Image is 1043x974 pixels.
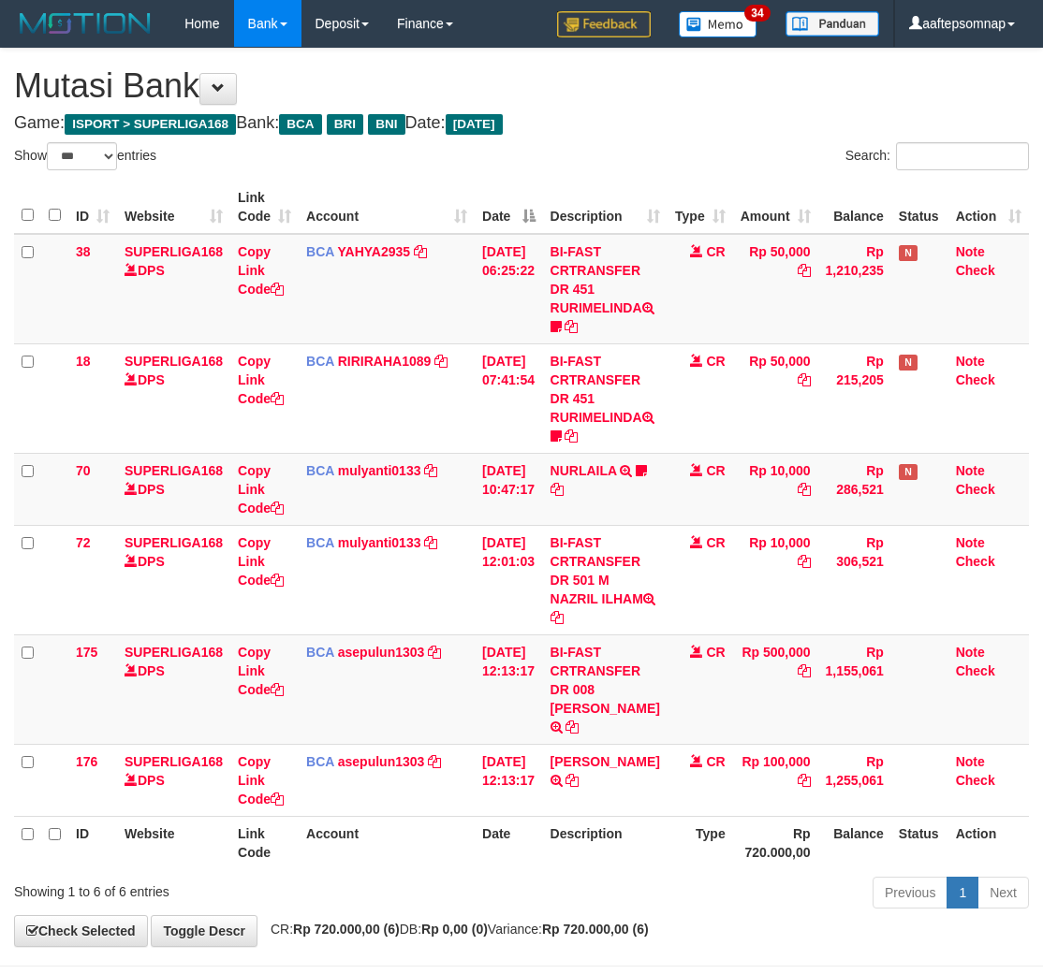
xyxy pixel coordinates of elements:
[125,754,223,769] a: SUPERLIGA168
[818,634,891,744] td: Rp 1,155,061
[542,922,649,937] strong: Rp 720.000,00 (6)
[706,354,725,369] span: CR
[76,535,91,550] span: 72
[125,244,223,259] a: SUPERLIGA168
[733,234,818,344] td: Rp 50,000
[306,535,334,550] span: BCA
[475,525,543,634] td: [DATE] 12:01:03
[733,744,818,816] td: Rp 100,000
[733,343,818,453] td: Rp 50,000
[475,744,543,816] td: [DATE] 12:13:17
[475,181,543,234] th: Date: activate to sort column descending
[117,744,230,816] td: DPS
[424,535,437,550] a: Copy mulyanti0133 to clipboard
[117,816,230,869] th: Website
[47,142,117,170] select: Showentries
[818,453,891,525] td: Rp 286,521
[798,663,811,678] a: Copy Rp 500,000 to clipboard
[414,244,427,259] a: Copy YAHYA2935 to clipboard
[977,877,1029,909] a: Next
[14,67,1029,105] h1: Mutasi Bank
[551,610,564,625] a: Copy BI-FAST CRTRANSFER DR 501 M NAZRIL ILHAM to clipboard
[956,482,995,497] a: Check
[76,354,91,369] span: 18
[947,877,978,909] a: 1
[744,5,770,22] span: 34
[891,816,948,869] th: Status
[338,463,421,478] a: mulyanti0133
[299,181,475,234] th: Account: activate to sort column ascending
[76,645,97,660] span: 175
[818,181,891,234] th: Balance
[706,645,725,660] span: CR
[261,922,649,937] span: CR: DB: Variance:
[899,245,918,261] span: Has Note
[956,754,985,769] a: Note
[65,114,236,135] span: ISPORT > SUPERLIGA168
[899,355,918,371] span: Has Note
[566,720,579,734] a: Copy BI-FAST CRTRANSFER DR 008 DANIEL MARPAUNG to clipboard
[566,773,579,788] a: Copy SADDAM HUSEN to clipboard
[475,234,543,344] td: [DATE] 06:25:22
[306,244,334,259] span: BCA
[899,464,918,480] span: Has Note
[117,453,230,525] td: DPS
[956,554,995,569] a: Check
[14,142,156,170] label: Show entries
[543,181,668,234] th: Description: activate to sort column ascending
[733,525,818,634] td: Rp 10,000
[368,114,404,135] span: BNI
[873,877,948,909] a: Previous
[475,343,543,453] td: [DATE] 07:41:54
[551,463,617,478] a: NURLAILA
[117,234,230,344] td: DPS
[338,244,411,259] a: YAHYA2935
[76,463,91,478] span: 70
[238,354,284,406] a: Copy Link Code
[76,754,97,769] span: 176
[338,645,425,660] a: asepulun1303
[238,244,284,297] a: Copy Link Code
[338,535,421,550] a: mulyanti0133
[338,354,432,369] a: RIRIRAHA1089
[706,463,725,478] span: CR
[896,142,1029,170] input: Search:
[279,114,321,135] span: BCA
[68,816,117,869] th: ID
[798,263,811,278] a: Copy Rp 50,000 to clipboard
[798,773,811,788] a: Copy Rp 100,000 to clipboard
[557,11,651,37] img: Feedback.jpg
[424,463,437,478] a: Copy mulyanti0133 to clipboard
[786,11,879,36] img: panduan.png
[956,463,985,478] a: Note
[68,181,117,234] th: ID: activate to sort column ascending
[956,372,995,387] a: Check
[14,9,156,37] img: MOTION_logo.png
[668,181,733,234] th: Type: activate to sort column ascending
[891,181,948,234] th: Status
[543,634,668,744] td: BI-FAST CRTRANSFER DR 008 [PERSON_NAME]
[428,645,441,660] a: Copy asepulun1303 to clipboard
[733,634,818,744] td: Rp 500,000
[125,354,223,369] a: SUPERLIGA168
[956,535,985,550] a: Note
[956,244,985,259] a: Note
[565,319,578,334] a: Copy BI-FAST CRTRANSFER DR 451 RURIMELINDA to clipboard
[956,645,985,660] a: Note
[543,525,668,634] td: BI-FAST CRTRANSFER DR 501 M NAZRIL ILHAM
[14,875,420,901] div: Showing 1 to 6 of 6 entries
[818,525,891,634] td: Rp 306,521
[706,754,725,769] span: CR
[230,181,299,234] th: Link Code: activate to sort column ascending
[543,343,668,453] td: BI-FAST CRTRANSFER DR 451 RURIMELINDA
[14,114,1029,133] h4: Game: Bank: Date:
[14,915,148,947] a: Check Selected
[798,482,811,497] a: Copy Rp 10,000 to clipboard
[956,663,995,678] a: Check
[434,354,448,369] a: Copy RIRIRAHA1089 to clipboard
[117,343,230,453] td: DPS
[238,645,284,697] a: Copy Link Code
[956,263,995,278] a: Check
[117,634,230,744] td: DPS
[230,816,299,869] th: Link Code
